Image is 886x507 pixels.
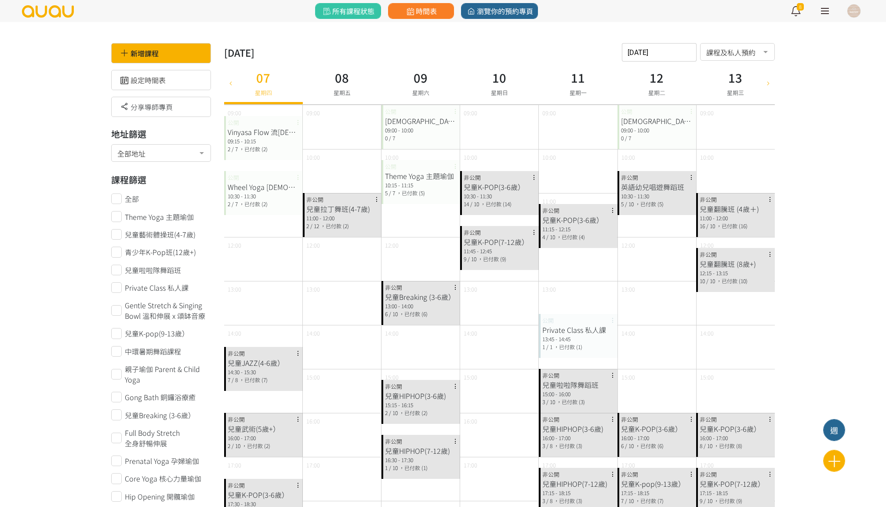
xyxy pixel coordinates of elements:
span: 12:00 [306,241,320,249]
span: 14:00 [385,329,399,337]
h3: 地址篩選 [111,128,211,141]
span: 7 [228,376,230,383]
span: 09:00 [464,109,477,117]
div: 13:00 - 14:00 [385,302,457,310]
span: / 10 [470,200,479,208]
span: Private Class 私人課 [125,282,189,293]
span: 5 [621,200,624,208]
span: 2 [385,409,388,416]
div: 17:15 - 18:15 [700,489,771,497]
div: 10:30 - 11:30 [228,192,299,200]
span: 星期三 [727,88,744,97]
span: Prenatal Yoga 孕婦瑜伽 [125,456,199,466]
div: 10:30 - 11:30 [621,192,693,200]
div: 12:15 - 13:15 [700,269,771,277]
span: 17:00 [464,461,477,469]
h3: 07 [255,69,272,87]
div: 16:00 - 17:00 [542,434,614,442]
div: 兒童HIPHOP(7-12歲) [542,478,614,489]
div: 兒童HIPHOP(7-12歲) [385,445,457,456]
span: ，已付款 (16) [716,222,748,230]
span: ，已付款 (3) [554,442,582,449]
span: / 10 [232,442,240,449]
div: 兒童K-POP(3-6歲） [228,489,299,500]
span: / 7 [625,134,631,142]
div: 16:00 - 17:00 [700,434,771,442]
div: 11:15 - 12:15 [542,225,614,233]
span: 8 [700,442,702,449]
div: [DEMOGRAPHIC_DATA] [621,116,693,126]
span: / 8 [546,442,552,449]
span: 0 [621,134,624,142]
span: 6 [385,310,388,317]
div: 17:15 - 18:15 [542,489,614,497]
span: 12:00 [621,241,635,249]
span: 14:00 [700,329,714,337]
span: 所有課程狀態 [321,6,374,16]
span: 12:00 [700,241,714,249]
div: 兒童武術(5歲+） [228,423,299,434]
span: ，已付款 (5) [396,189,425,197]
div: 兒童K-POP(3-6歲） [464,182,535,192]
span: / 10 [704,442,712,449]
div: 09:15 - 10:15 [228,137,299,145]
span: 6 [621,442,624,449]
span: 兒童藝術體操班(4-7歲) [125,229,196,240]
div: 兒童K-pop(9-13歲） [621,478,693,489]
span: 13:00 [542,285,556,293]
div: 09:00 - 10:00 [621,126,693,134]
span: 17:00 [228,461,241,469]
span: 2 [306,222,309,230]
div: 兒童HIPHOP(3-6歲) [385,390,457,401]
span: ，已付款 (1) [399,464,428,471]
span: / 10 [706,277,715,285]
div: 09:00 - 10:00 [385,126,457,134]
span: / 7 [389,134,395,142]
div: 兒童JAZZ(4-6歲） [228,357,299,368]
span: 10:00 [306,153,320,161]
div: 16:00 - 17:00 [621,434,693,442]
span: 青少年K-Pop班(12歲+) [125,247,196,257]
span: 14:00 [464,329,477,337]
span: 3 [542,442,545,449]
a: 瀏覽你的預約專頁 [461,3,538,19]
span: 09:00 [700,109,714,117]
span: 13:00 [228,285,241,293]
div: 分享導師專頁 [111,97,211,117]
span: 星期四 [255,88,272,97]
span: Gong Bath 銅鑼浴療癒 [125,392,196,402]
div: 兒童K-POP(7-12歲） [700,478,771,489]
span: / 8 [232,376,238,383]
h3: 13 [727,69,744,87]
h3: 11 [570,69,587,87]
span: 兒童Breaking (3-6歲） [125,410,195,420]
span: 14:00 [228,329,241,337]
span: / 10 [625,442,634,449]
span: ，已付款 (3) [556,398,585,405]
span: 1 [542,343,545,350]
span: Full Body Stretch 全身舒暢伸展 [125,427,211,449]
span: / 10 [704,497,712,504]
span: / 10 [546,398,555,405]
span: / 7 [232,200,238,208]
span: ，已付款 (4) [556,233,585,241]
span: ，已付款 (6) [635,442,664,449]
span: 3 [542,497,545,504]
span: 10 [700,277,705,285]
span: 8 [797,3,804,11]
div: Vinyasa Flow 流[DEMOGRAPHIC_DATA] [228,127,299,137]
span: 2 [228,200,230,208]
span: 9 [700,497,702,504]
span: 2 [228,145,230,153]
span: / 10 [625,497,634,504]
span: 13:00 [306,285,320,293]
span: 13:00 [621,285,635,293]
span: 15:00 [385,373,399,381]
h3: 08 [334,69,351,87]
div: 兒童啦啦隊舞蹈班 [542,379,614,390]
div: 兒童K-POP(3-6歲） [621,423,693,434]
span: 3 [542,398,545,405]
span: ，已付款 (2) [242,442,270,449]
span: 星期一 [570,88,587,97]
div: 13:45 - 14:45 [542,335,614,343]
